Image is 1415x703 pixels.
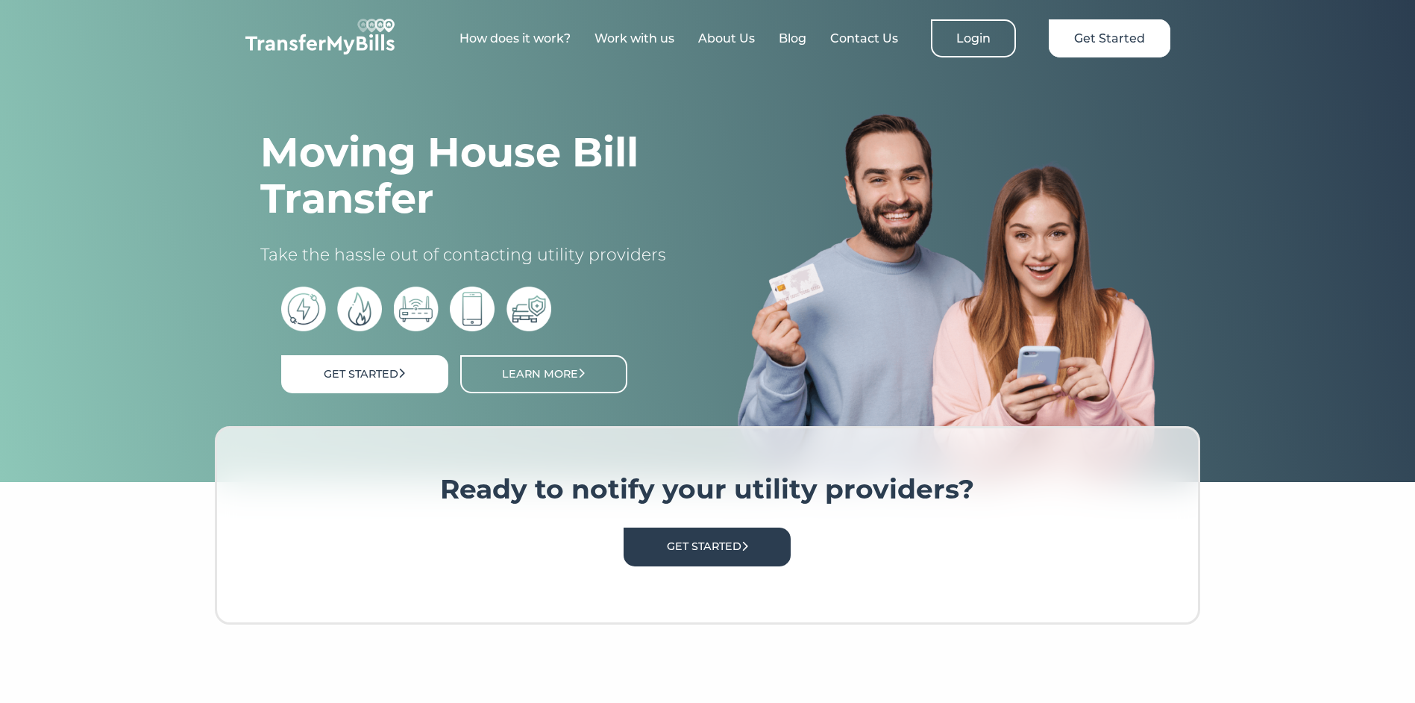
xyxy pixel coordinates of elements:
[738,113,1155,482] img: image%203.png
[506,287,551,331] img: car insurance icon
[262,473,1152,506] h3: Ready to notify your utility providers?
[260,244,678,266] p: Take the hassle out of contacting utility providers
[830,31,898,46] a: Contact Us
[281,355,448,393] a: Get Started
[594,31,674,46] a: Work with us
[1049,19,1170,57] a: Get Started
[779,31,806,46] a: Blog
[450,287,495,331] img: phone bill icon
[245,19,395,54] img: TransferMyBills.com - Helping ease the stress of moving
[260,129,678,222] h1: Moving House Bill Transfer
[460,355,627,393] a: Learn More
[281,287,326,331] img: electric bills icon
[624,528,791,566] a: Get Started
[459,31,571,46] a: How does it work?
[337,287,382,331] img: gas bills icon
[394,287,439,331] img: broadband icon
[931,19,1016,57] a: Login
[698,31,755,46] a: About Us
